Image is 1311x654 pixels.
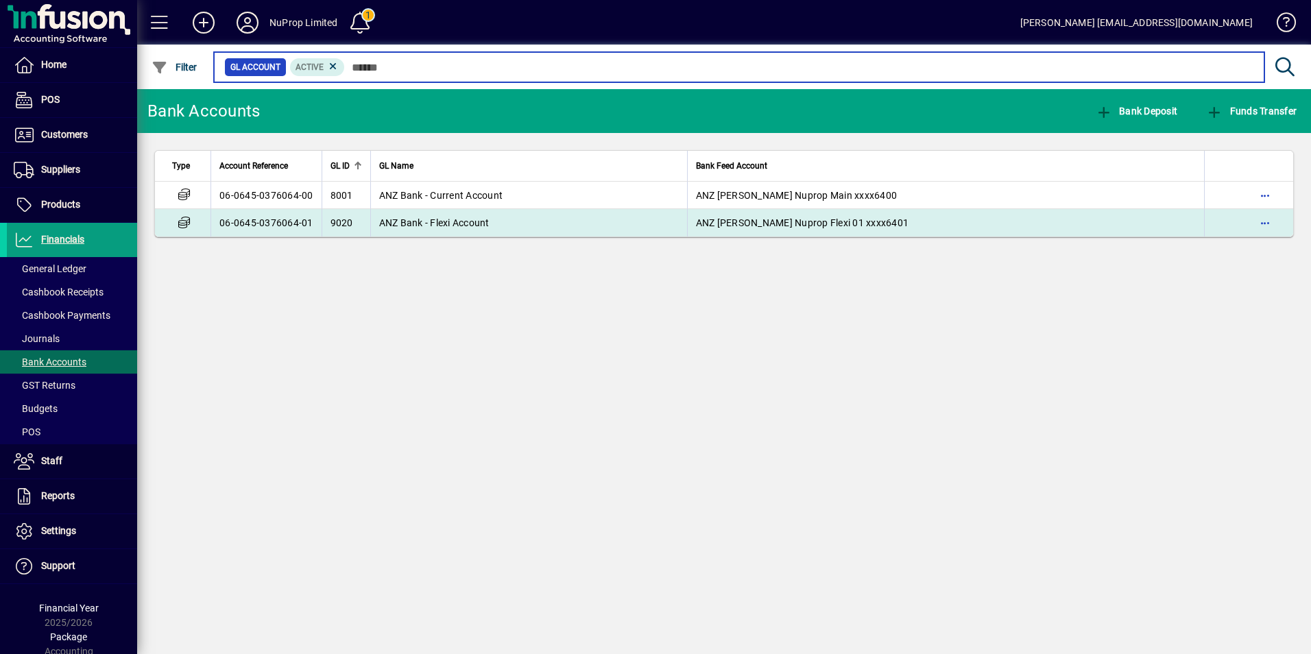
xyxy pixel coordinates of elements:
[330,190,353,201] span: 8001
[379,190,503,201] span: ANZ Bank - Current Account
[219,158,288,173] span: Account Reference
[226,10,269,35] button: Profile
[7,327,137,350] a: Journals
[696,158,767,173] span: Bank Feed Account
[1266,3,1294,47] a: Knowledge Base
[148,55,201,80] button: Filter
[39,603,99,614] span: Financial Year
[41,560,75,571] span: Support
[14,356,86,367] span: Bank Accounts
[7,153,137,187] a: Suppliers
[379,158,679,173] div: GL Name
[14,263,86,274] span: General Ledger
[7,549,137,583] a: Support
[7,350,137,374] a: Bank Accounts
[7,83,137,117] a: POS
[41,525,76,536] span: Settings
[330,158,350,173] span: GL ID
[41,129,88,140] span: Customers
[147,100,260,122] div: Bank Accounts
[14,333,60,344] span: Journals
[211,209,322,237] td: 06-0645-0376064-01
[296,62,324,72] span: Active
[1203,99,1300,123] button: Funds Transfer
[290,58,345,76] mat-chip: Activation Status: Active
[696,158,1196,173] div: Bank Feed Account
[269,12,337,34] div: NuProp Limited
[1254,184,1276,206] button: More options
[7,48,137,82] a: Home
[7,514,137,548] a: Settings
[7,420,137,444] a: POS
[1092,99,1181,123] button: Bank Deposit
[7,188,137,222] a: Products
[14,380,75,391] span: GST Returns
[172,158,202,173] div: Type
[7,479,137,513] a: Reports
[7,118,137,152] a: Customers
[696,190,898,201] span: ANZ [PERSON_NAME] Nuprop Main xxxx6400
[172,158,190,173] span: Type
[41,234,84,245] span: Financials
[14,310,110,321] span: Cashbook Payments
[1254,212,1276,234] button: More options
[14,403,58,414] span: Budgets
[14,287,104,298] span: Cashbook Receipts
[379,217,490,228] span: ANZ Bank - Flexi Account
[379,158,413,173] span: GL Name
[7,280,137,304] a: Cashbook Receipts
[7,444,137,479] a: Staff
[182,10,226,35] button: Add
[41,455,62,466] span: Staff
[696,217,909,228] span: ANZ [PERSON_NAME] Nuprop Flexi 01 xxxx6401
[330,217,353,228] span: 9020
[7,304,137,327] a: Cashbook Payments
[1206,106,1297,117] span: Funds Transfer
[7,257,137,280] a: General Ledger
[230,60,280,74] span: GL Account
[330,158,362,173] div: GL ID
[7,397,137,420] a: Budgets
[1096,106,1178,117] span: Bank Deposit
[14,426,40,437] span: POS
[41,199,80,210] span: Products
[41,94,60,105] span: POS
[211,182,322,209] td: 06-0645-0376064-00
[1020,12,1253,34] div: [PERSON_NAME] [EMAIL_ADDRESS][DOMAIN_NAME]
[7,374,137,397] a: GST Returns
[152,62,197,73] span: Filter
[41,490,75,501] span: Reports
[41,59,67,70] span: Home
[50,631,87,642] span: Package
[41,164,80,175] span: Suppliers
